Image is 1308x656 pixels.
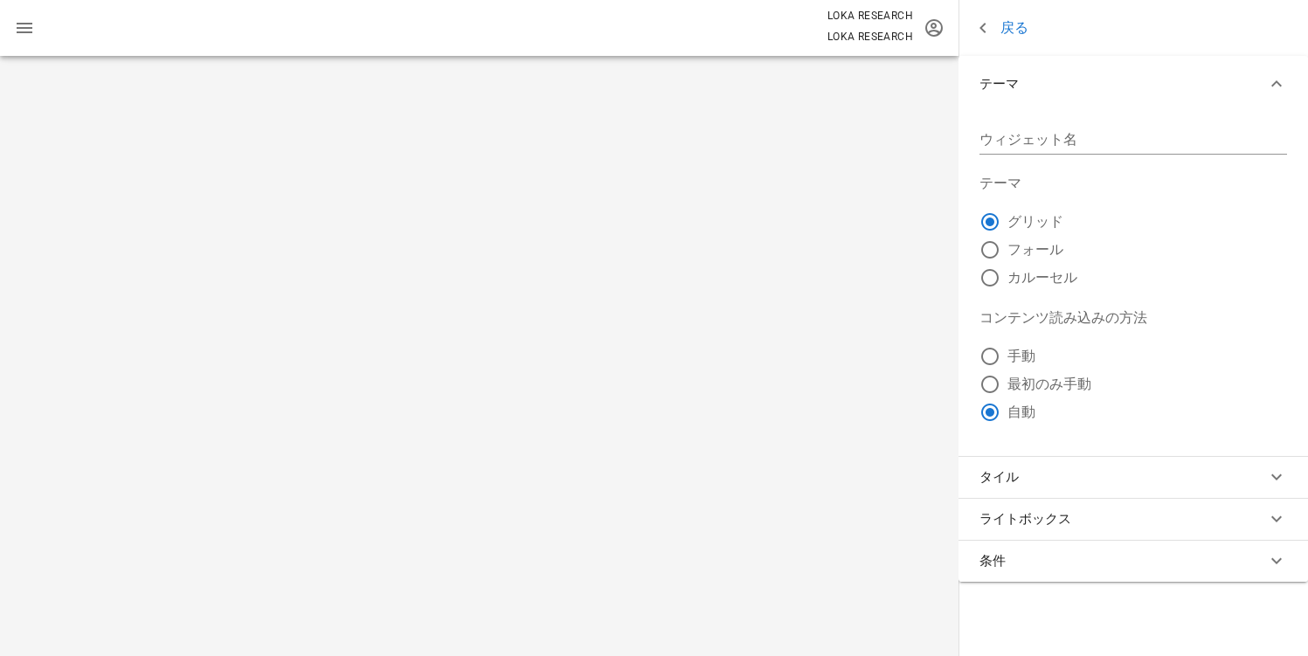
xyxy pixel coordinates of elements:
[1007,213,1287,231] label: グリッド
[972,17,1028,39] a: 戻る
[959,56,1308,112] button: テーマ
[959,540,1308,582] button: 条件
[979,175,1021,191] label: テーマ
[959,456,1308,498] button: タイル
[979,309,1147,326] label: コンテンツ読み込みの方法
[827,7,913,24] p: LOKA RESEARCH
[1007,269,1287,287] label: カルーセル
[1007,241,1287,259] label: フォール
[959,498,1308,540] button: ライトボックス
[1007,376,1287,393] label: 最初のみ手動
[827,28,913,45] p: LOKA RESEARCH
[1007,404,1287,421] label: 自動
[1007,348,1287,365] label: 手動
